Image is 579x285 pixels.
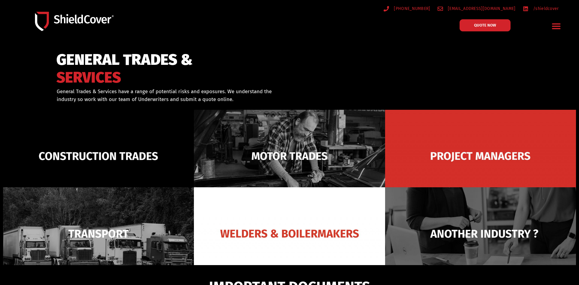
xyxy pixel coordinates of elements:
span: QUOTE NOW [474,23,496,27]
a: QUOTE NOW [460,19,511,31]
a: /shieldcover [523,5,559,12]
img: Shield-Cover-Underwriting-Australia-logo-full [35,12,114,31]
p: General Trades & Services have a range of potential risks and exposures. We understand the indust... [57,88,282,103]
div: Menu Toggle [549,19,563,33]
span: GENERAL TRADES & [56,54,193,66]
span: /shieldcover [532,5,559,12]
span: [EMAIL_ADDRESS][DOMAIN_NAME] [446,5,515,12]
a: [PHONE_NUMBER] [384,5,430,12]
a: [EMAIL_ADDRESS][DOMAIN_NAME] [438,5,516,12]
span: [PHONE_NUMBER] [392,5,430,12]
